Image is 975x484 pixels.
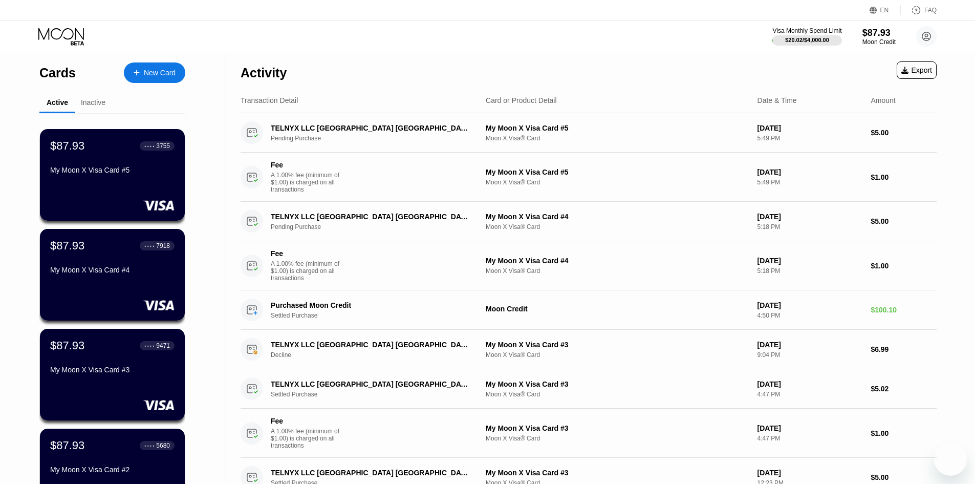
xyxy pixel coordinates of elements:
div: New Card [144,69,176,77]
div: Moon X Visa® Card [486,351,749,359]
div: Moon X Visa® Card [486,135,749,142]
div: $5.02 [871,385,937,393]
div: Settled Purchase [271,391,484,398]
div: $1.00 [871,429,937,437]
div: My Moon X Visa Card #3 [486,424,749,432]
div: 4:47 PM [757,435,863,442]
div: My Moon X Visa Card #5 [486,168,749,176]
div: Fee [271,249,342,258]
div: My Moon X Visa Card #5 [486,124,749,132]
div: New Card [124,62,185,83]
div: 9:04 PM [757,351,863,359]
div: TELNYX LLC [GEOGRAPHIC_DATA] [GEOGRAPHIC_DATA]DeclineMy Moon X Visa Card #3Moon X Visa® Card[DATE... [241,330,937,369]
div: My Moon X Visa Card #2 [50,466,175,474]
div: 7918 [156,242,170,249]
div: $5.00 [871,217,937,225]
div: Inactive [81,98,105,107]
div: Purchased Moon Credit [271,301,469,309]
div: Transaction Detail [241,96,298,104]
div: A 1.00% fee (minimum of $1.00) is charged on all transactions [271,260,348,282]
div: Decline [271,351,484,359]
div: Card or Product Detail [486,96,557,104]
div: TELNYX LLC [GEOGRAPHIC_DATA] [GEOGRAPHIC_DATA] [271,124,469,132]
div: FeeA 1.00% fee (minimum of $1.00) is charged on all transactionsMy Moon X Visa Card #3Moon X Visa... [241,409,937,458]
div: $87.93 [50,239,84,252]
div: 3755 [156,142,170,150]
div: Active [47,98,68,107]
div: [DATE] [757,341,863,349]
div: EN [880,7,889,14]
div: [DATE] [757,168,863,176]
div: [DATE] [757,469,863,477]
div: Fee [271,161,342,169]
div: $87.93● ● ● ●3755My Moon X Visa Card #5 [40,129,185,221]
div: [DATE] [757,213,863,221]
div: $87.93 [50,439,84,452]
div: Moon Credit [486,305,749,313]
div: TELNYX LLC [GEOGRAPHIC_DATA] [GEOGRAPHIC_DATA]Settled PurchaseMy Moon X Visa Card #3Moon X Visa® ... [241,369,937,409]
div: Pending Purchase [271,223,484,230]
div: [DATE] [757,257,863,265]
div: $87.93● ● ● ●9471My Moon X Visa Card #3 [40,329,185,420]
div: $87.93 [50,139,84,153]
div: A 1.00% fee (minimum of $1.00) is charged on all transactions [271,428,348,449]
div: A 1.00% fee (minimum of $1.00) is charged on all transactions [271,172,348,193]
div: $5.00 [871,129,937,137]
div: [DATE] [757,424,863,432]
div: Activity [241,66,287,80]
div: Moon Credit [862,38,896,46]
div: $100.10 [871,306,937,314]
div: $87.93 [50,339,84,352]
div: Moon X Visa® Card [486,267,749,275]
div: My Moon X Visa Card #4 [486,213,749,221]
div: $1.00 [871,173,937,181]
div: FeeA 1.00% fee (minimum of $1.00) is charged on all transactionsMy Moon X Visa Card #5Moon X Visa... [241,153,937,202]
div: TELNYX LLC [GEOGRAPHIC_DATA] [GEOGRAPHIC_DATA] [271,213,469,221]
div: $6.99 [871,345,937,353]
div: FAQ [924,7,937,14]
div: My Moon X Visa Card #3 [486,380,749,388]
div: $20.02 / $4,000.00 [785,37,829,43]
div: ● ● ● ● [144,444,155,447]
div: My Moon X Visa Card #3 [486,469,749,477]
div: [DATE] [757,124,863,132]
div: [DATE] [757,301,863,309]
div: ● ● ● ● [144,144,155,148]
div: My Moon X Visa Card #5 [50,166,175,174]
div: [DATE] [757,380,863,388]
div: 4:50 PM [757,312,863,319]
div: Moon X Visa® Card [486,179,749,186]
div: 5680 [156,442,170,449]
div: TELNYX LLC [GEOGRAPHIC_DATA] [GEOGRAPHIC_DATA]Pending PurchaseMy Moon X Visa Card #5Moon X Visa® ... [241,113,937,153]
div: TELNYX LLC [GEOGRAPHIC_DATA] [GEOGRAPHIC_DATA] [271,341,469,349]
div: 5:49 PM [757,179,863,186]
div: My Moon X Visa Card #3 [50,366,175,374]
div: Moon X Visa® Card [486,435,749,442]
div: $87.93● ● ● ●7918My Moon X Visa Card #4 [40,229,185,321]
div: Visa Monthly Spend Limit [772,27,841,34]
div: 5:18 PM [757,267,863,275]
div: $5.00 [871,473,937,481]
div: TELNYX LLC [GEOGRAPHIC_DATA] [GEOGRAPHIC_DATA] [271,469,469,477]
div: ● ● ● ● [144,244,155,247]
div: My Moon X Visa Card #3 [486,341,749,349]
div: EN [870,5,901,15]
div: $1.00 [871,262,937,270]
div: My Moon X Visa Card #4 [486,257,749,265]
div: 4:47 PM [757,391,863,398]
div: Moon X Visa® Card [486,391,749,398]
div: TELNYX LLC [GEOGRAPHIC_DATA] [GEOGRAPHIC_DATA]Pending PurchaseMy Moon X Visa Card #4Moon X Visa® ... [241,202,937,241]
div: FeeA 1.00% fee (minimum of $1.00) is charged on all transactionsMy Moon X Visa Card #4Moon X Visa... [241,241,937,290]
div: Amount [871,96,895,104]
div: My Moon X Visa Card #4 [50,266,175,274]
div: Fee [271,417,342,425]
div: Export [897,61,937,79]
div: ● ● ● ● [144,344,155,347]
div: 9471 [156,342,170,349]
div: Visa Monthly Spend Limit$20.02/$4,000.00 [772,27,841,46]
div: Pending Purchase [271,135,484,142]
div: $87.93Moon Credit [862,28,896,46]
div: Settled Purchase [271,312,484,319]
